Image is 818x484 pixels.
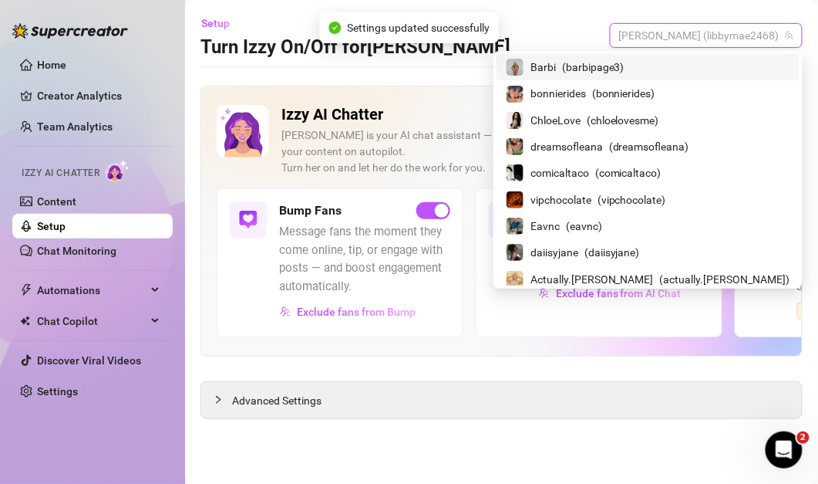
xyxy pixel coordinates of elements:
span: check-circle [328,22,341,34]
h5: Bump Fans [279,201,342,220]
img: svg%3e [280,306,291,317]
a: Settings [37,385,78,398]
img: Eavnc [507,218,523,235]
button: Exclude fans from Bump [279,300,416,324]
span: 2 [797,432,810,444]
img: svg%3e [539,288,550,299]
span: collapsed [214,395,223,404]
span: comicaltaco [530,164,589,181]
a: Content [37,195,76,208]
span: ( comicaltaco ) [595,164,661,181]
span: ChloeLove [530,112,581,129]
a: Setup [37,220,66,232]
img: svg%3e [239,211,258,229]
a: Chat Monitoring [37,245,116,257]
span: Exclude fans from Bump [297,306,416,318]
img: Actually.Maria [507,271,523,288]
span: ( dreamsofleana ) [609,138,689,155]
img: vipchocolate [507,191,523,208]
span: vipchocolate [530,191,591,208]
img: ChloeLove [507,112,523,129]
div: collapsed [214,391,232,408]
span: ( bonnierides ) [592,85,655,102]
span: dreamsofleana [530,138,603,155]
span: ( daiisyjane ) [584,244,640,261]
a: Home [37,59,66,71]
a: Discover Viral Videos [37,354,141,367]
img: Barbi [507,59,523,76]
span: bonnierides [530,85,586,102]
a: Team Analytics [37,120,113,133]
span: thunderbolt [20,284,32,296]
img: logo-BBDzfeDw.svg [12,23,128,39]
span: ( eavnc ) [566,218,602,235]
span: ( chloelovesme ) [587,112,659,129]
img: Izzy AI Chatter [217,105,269,157]
h3: Turn Izzy On/Off for [PERSON_NAME] [200,36,510,60]
button: Setup [200,11,242,36]
span: Izzy AI Chatter [22,166,99,181]
img: Chat Copilot [20,316,30,327]
span: Libby (libbymae2468) [619,24,793,47]
a: Creator Analytics [37,83,160,108]
img: AI Chatter [106,160,130,182]
div: [PERSON_NAME] is your AI chat assistant — she bumps fans, chats in your tone, flirts, and sells y... [281,127,739,176]
img: daiisyjane [507,244,523,261]
span: Exclude fans from AI Chat [556,287,682,300]
span: ( vipchocolate ) [598,191,666,208]
span: daiisyjane [530,244,578,261]
span: Chat Copilot [37,309,146,333]
img: dreamsofleana [507,138,523,155]
span: Eavnc [530,218,560,235]
span: Automations [37,278,146,303]
span: Barbi [530,59,556,76]
img: comicaltaco [507,164,523,181]
iframe: Intercom live chat [766,432,803,469]
span: ( actually.[PERSON_NAME] ) [660,271,790,288]
span: Settings updated successfully [347,19,490,36]
span: Actually.[PERSON_NAME] [530,271,654,288]
span: Message fans the moment they come online, tip, or engage with posts — and boost engagement automa... [279,223,450,296]
button: Exclude fans from AI Chat [538,281,682,306]
span: team [785,31,794,40]
h2: Izzy AI Chatter [281,105,739,124]
span: Advanced Settings [232,392,321,409]
img: bonnierides [507,86,523,103]
span: ( barbipage3 ) [562,59,624,76]
span: Setup [201,17,230,29]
